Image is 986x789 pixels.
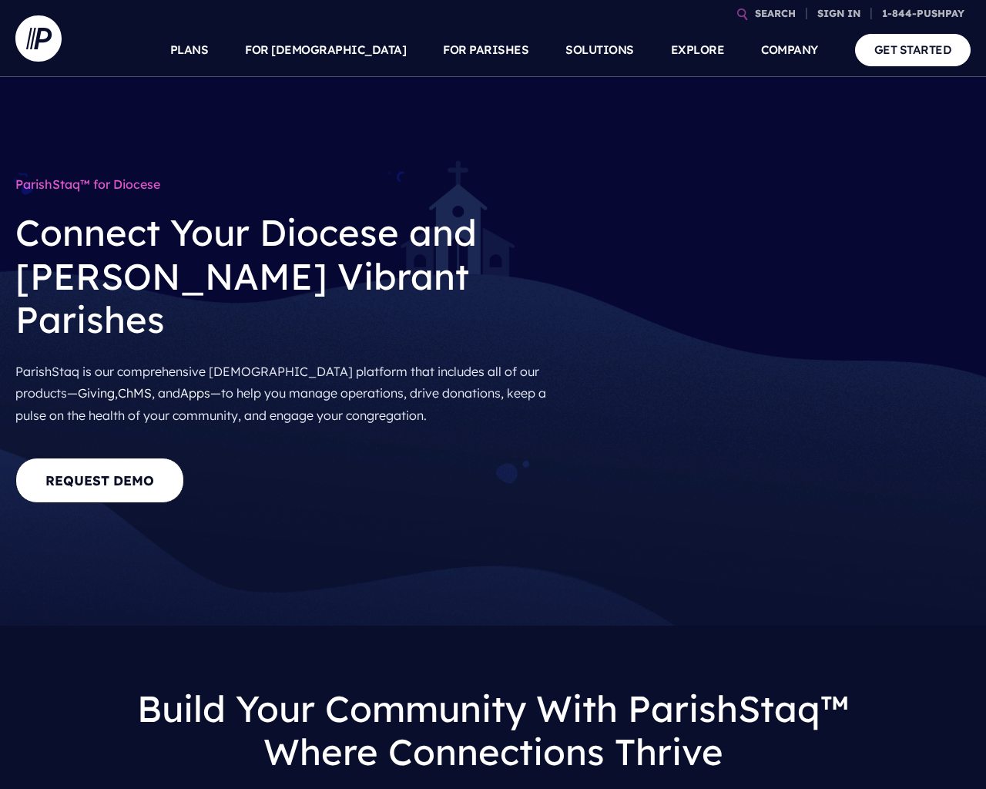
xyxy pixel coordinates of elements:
h2: Build Your Community With ParishStaq™ Where Connections Thrive [28,675,958,787]
a: COMPANY [761,23,818,77]
a: EXPLORE [671,23,725,77]
h1: ParishStaq™ for Diocese [15,170,562,199]
a: ChMS [118,385,152,401]
a: FOR [DEMOGRAPHIC_DATA] [245,23,406,77]
a: FOR PARISHES [443,23,528,77]
a: SOLUTIONS [565,23,634,77]
a: Giving [78,385,115,401]
p: ParishStaq is our comprehensive [DEMOGRAPHIC_DATA] platform that includes all of our products— , ... [15,354,562,433]
a: Apps [180,385,210,401]
a: REQUEST DEMO [15,458,184,503]
h2: Connect Your Diocese and [PERSON_NAME] Vibrant Parishes [15,199,562,354]
a: GET STARTED [855,34,971,65]
a: PLANS [170,23,209,77]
